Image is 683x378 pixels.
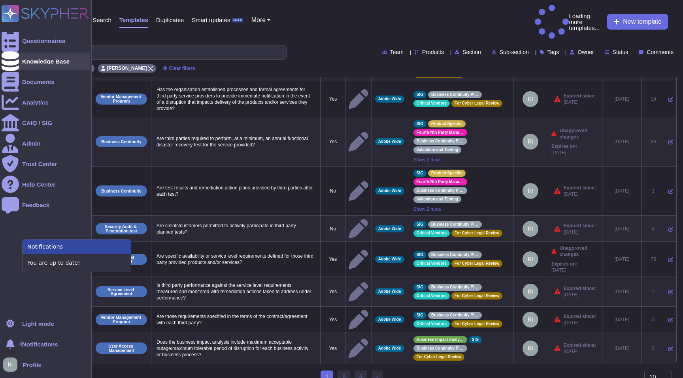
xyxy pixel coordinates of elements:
span: SIG [417,93,423,97]
p: Has the organisation established processes and formal agreements for third party service provider... [155,84,317,114]
span: More [251,17,266,23]
span: Smart updates [192,17,230,23]
span: Validation and Testing [417,197,458,201]
div: [DATE] [606,96,638,102]
div: Analytics [22,99,49,105]
span: Status [613,49,628,55]
div: 5 [645,316,662,323]
span: Critical Vendors [417,294,447,298]
p: Security Audit & Penetration test [98,225,144,233]
p: Yes [324,256,342,262]
p: Does the business impact analysis include maximum acceptable outage/maximum tolerable period of d... [155,337,317,360]
span: For Cyber Legal Review [455,294,499,298]
span: Adobe Wide [378,318,401,322]
span: Fourth-Nth Party Management [417,180,464,184]
span: Business Continuity Planning [417,346,464,350]
span: SIG [417,122,423,126]
span: Adobe Wide [378,346,401,350]
div: 5 [645,345,662,352]
span: Fourth-Nth Party Management [417,131,464,135]
input: Search by keywords [31,45,287,59]
img: user [523,341,538,356]
p: Yes [324,138,342,145]
span: For Cyber Legal Review [455,231,499,235]
span: Business Continuity Planning [431,223,479,226]
span: Critical Vendors [417,262,447,266]
span: [PERSON_NAME] [107,66,147,71]
span: For Cyber Legal Review [417,355,461,359]
span: [DATE] [564,292,596,298]
span: [DATE] [551,150,577,156]
p: Are test results and remediation action plans provided by third parties after each test? [155,183,317,199]
img: user [523,183,538,199]
img: user [523,221,538,237]
span: Validation and Testing [417,148,458,152]
div: Trust Center [22,161,57,167]
p: Loading more templates... [535,5,603,39]
img: user [523,312,538,327]
span: Critical Vendors [417,231,447,235]
div: 60 [645,138,662,145]
div: 1 [645,188,662,194]
span: Owner [577,49,594,55]
span: Expires on: [551,261,577,267]
div: You are up to date! [23,254,131,272]
span: [DATE] [564,348,596,355]
span: [DATE] [564,320,596,326]
span: Team [390,49,404,55]
a: Admin [2,135,90,152]
span: SIG [472,338,479,342]
p: Vendor Management Program [98,315,144,324]
p: Service Level Agreement [98,288,144,296]
span: SIG [417,285,423,289]
div: BETA [232,18,243,22]
span: [DATE] [564,229,596,235]
span: Critical Vendors [417,101,447,105]
div: [DATE] [606,188,638,194]
p: Is third party performance against the service level requirements measured and monitored with rem... [155,280,317,303]
div: Admin [22,140,41,146]
a: Analytics [2,94,90,111]
span: Business Continuity Planning [431,285,479,289]
span: Business Continuity Planning [417,139,464,143]
span: Expired since: [564,185,596,191]
div: Light mode [22,321,54,327]
p: Are clients/customers permitted to actively participate in third party planned tests? [155,221,317,237]
img: user [523,134,538,150]
p: No [324,226,342,232]
span: Adobe Wide [378,97,401,101]
p: No [324,188,342,194]
a: CAIQ / SIG [2,114,90,131]
span: Adobe Wide [378,257,401,261]
div: [DATE] [606,288,638,295]
a: Documents [2,73,90,90]
span: Expired since: [564,223,596,229]
div: 19 [645,96,662,102]
span: SIG [417,223,423,226]
span: Clear filters [169,66,195,71]
div: [DATE] [606,226,638,232]
button: New template [607,14,668,30]
span: Products [422,49,444,55]
a: Feedback [2,196,90,213]
span: Expired since: [564,93,596,99]
span: Show 2 more [413,206,510,212]
img: user [523,91,538,107]
span: Expired since: [564,342,596,348]
div: Feedback [22,202,49,208]
span: [DATE] [551,267,577,273]
p: Are specific availability or service level requirements defined for those third party provided pr... [155,251,317,268]
span: SIG [417,171,423,175]
a: Help Center [2,176,90,193]
div: Help Center [22,182,55,187]
span: [DATE] [564,191,596,197]
span: Business Continuity Planning [431,93,479,97]
span: Business Impact Analysis [417,338,464,342]
div: CAIQ / SIG [22,120,52,126]
button: user [2,356,23,373]
span: Expires on: [551,143,577,150]
img: user [523,284,538,299]
span: Expired since: [564,285,596,292]
span: Notifications [27,243,63,251]
span: Adobe Wide [378,227,401,231]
